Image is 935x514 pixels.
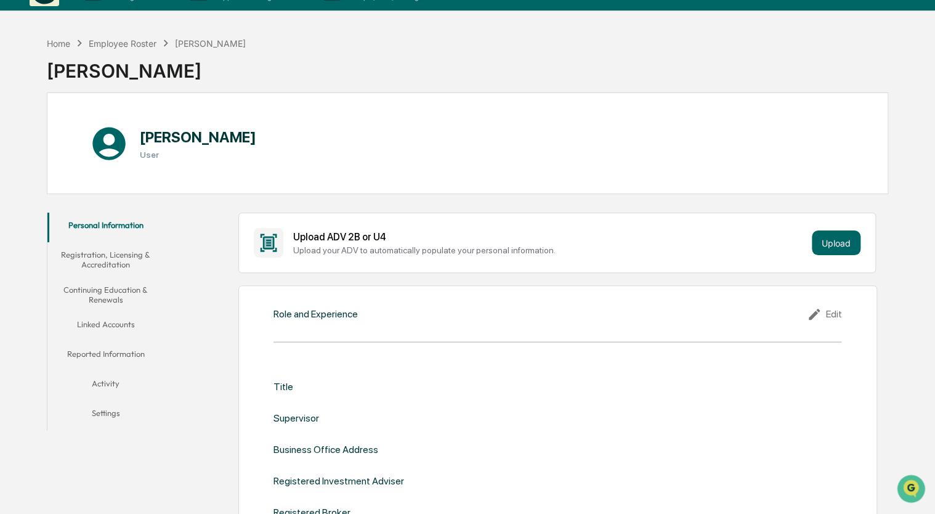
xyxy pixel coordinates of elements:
h3: User [140,150,256,160]
button: Linked Accounts [47,312,164,341]
div: Business Office Address [273,444,378,455]
div: [PERSON_NAME] [47,50,246,82]
div: Title [273,381,293,393]
div: We're available if you need us! [42,107,156,116]
span: Pylon [123,209,149,218]
a: 🖐️Preclearance [7,150,84,173]
div: Start new chat [42,94,202,107]
div: Registered Investment Adviser [273,475,404,487]
span: Preclearance [25,155,79,168]
button: Activity [47,371,164,401]
p: How can we help? [12,26,224,46]
span: Data Lookup [25,179,78,191]
div: Supervisor [273,412,319,424]
div: 🖐️ [12,157,22,166]
span: Attestations [102,155,153,168]
a: Powered byPylon [87,208,149,218]
iframe: Open customer support [896,473,929,507]
a: 🔎Data Lookup [7,174,83,196]
div: Upload your ADV to automatically populate your personal information. [293,245,807,255]
button: Reported Information [47,341,164,371]
button: Registration, Licensing & Accreditation [47,242,164,277]
div: Home [47,38,70,49]
button: Settings [47,401,164,430]
div: Upload ADV 2B or U4 [293,231,807,243]
button: Continuing Education & Renewals [47,277,164,312]
button: Upload [812,230,860,255]
div: secondary tabs example [47,213,164,430]
h1: [PERSON_NAME] [140,128,256,146]
div: 🔎 [12,180,22,190]
div: Employee Roster [89,38,156,49]
button: Start new chat [209,98,224,113]
div: [PERSON_NAME] [175,38,246,49]
div: 🗄️ [89,157,99,166]
img: 1746055101610-c473b297-6a78-478c-a979-82029cc54cd1 [12,94,34,116]
button: Personal Information [47,213,164,242]
div: Role and Experience [273,308,358,320]
a: 🗄️Attestations [84,150,158,173]
div: Edit [807,307,841,322]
